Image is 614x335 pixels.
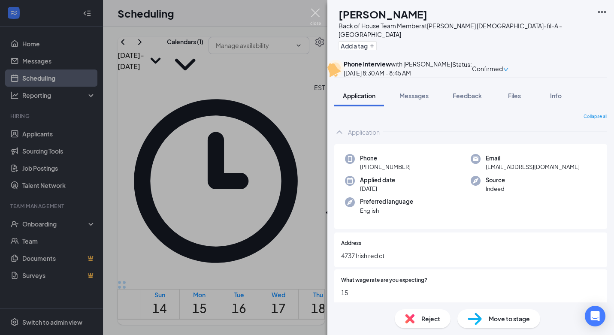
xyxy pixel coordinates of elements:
[360,154,411,163] span: Phone
[360,184,395,193] span: [DATE]
[360,163,411,171] span: [PHONE_NUMBER]
[344,60,391,68] b: Phone Interview
[585,306,605,326] div: Open Intercom Messenger
[508,92,521,100] span: Files
[339,21,593,39] div: Back of House Team Member at [PERSON_NAME] [DEMOGRAPHIC_DATA]-fil-A - [GEOGRAPHIC_DATA]
[341,288,600,297] span: 15
[503,66,509,72] span: down
[343,92,375,100] span: Application
[597,7,607,17] svg: Ellipses
[472,64,503,73] span: Confirmed
[339,7,427,21] h1: [PERSON_NAME]
[584,113,607,120] span: Collapse all
[486,176,505,184] span: Source
[344,68,452,78] div: [DATE] 8:30 AM - 8:45 AM
[486,154,580,163] span: Email
[486,163,580,171] span: [EMAIL_ADDRESS][DOMAIN_NAME]
[486,184,505,193] span: Indeed
[360,197,413,206] span: Preferred language
[360,176,395,184] span: Applied date
[334,127,345,137] svg: ChevronUp
[360,206,413,215] span: English
[421,314,440,323] span: Reject
[399,92,429,100] span: Messages
[453,92,482,100] span: Feedback
[369,43,375,48] svg: Plus
[341,276,427,284] span: What wage rate are you expecting?
[344,60,452,68] div: with [PERSON_NAME]
[339,41,377,50] button: PlusAdd a tag
[348,128,380,136] div: Application
[341,239,361,247] span: Address
[550,92,562,100] span: Info
[489,314,530,323] span: Move to stage
[452,60,472,78] div: Status :
[341,251,600,260] span: 4737 Irish red ct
